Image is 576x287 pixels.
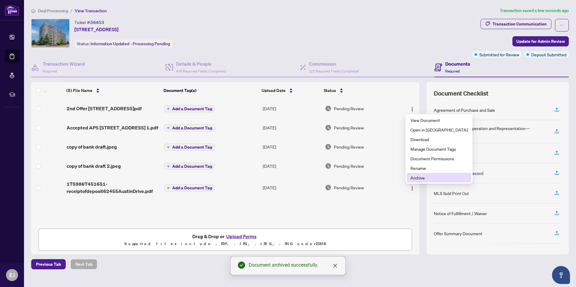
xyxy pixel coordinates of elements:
button: Add a Document Tag [164,143,215,151]
img: Document Status [325,124,331,131]
span: Status [324,87,336,94]
span: 56453 [91,20,104,25]
img: logo [5,4,19,16]
td: [DATE] [260,176,322,200]
span: Previous Tab [36,259,61,269]
span: Upload Date [262,87,286,94]
li: / [70,7,72,14]
span: (5) File Name [66,87,92,94]
article: Transaction saved a few seconds ago [500,7,569,14]
span: Accepted APS [STREET_ADDRESS] 1.pdf [67,124,158,131]
button: Logo [407,183,417,192]
span: plus [167,186,170,189]
span: Document Permissions [410,155,468,162]
h4: Documents [445,60,470,67]
h4: Details & People [176,60,226,67]
span: plus [167,165,170,168]
span: home [31,9,35,13]
span: Archive [410,174,468,181]
h4: Transaction Wizard [43,60,85,67]
td: [DATE] [260,99,322,118]
button: Add a Document Tag [164,184,215,192]
div: Notice of Fulfillment / Waiver [434,210,487,217]
td: [DATE] [260,137,322,156]
img: IMG-N12287607_1.jpg [31,19,69,47]
span: close [333,263,337,268]
span: Manage Document Tags [410,146,468,152]
span: Add a Document Tag [172,164,212,168]
span: check-circle [238,262,245,269]
span: Drag & Drop or [192,232,258,240]
div: Offer Summary Document [434,230,482,237]
span: Drag & Drop orUpload FormsSupported files include .PDF, .JPG, .JPEG, .PNG under25MB [39,229,412,251]
div: Status: [74,40,172,48]
span: Required [445,69,460,73]
span: Information Updated - Processing Pending [91,41,170,46]
span: Deal Processing [38,8,68,13]
span: plus [167,126,170,129]
button: Previous Tab [31,259,66,269]
div: MLS Sold Print Out [434,190,469,197]
span: Document Checklist [434,89,488,98]
button: Add a Document Tag [164,105,215,112]
span: plus [167,146,170,149]
div: Agreement of Purchase and Sale [434,107,495,113]
span: Pending Review [334,124,364,131]
th: Status [321,82,397,99]
span: Download [410,136,468,143]
img: Logo [410,107,415,112]
span: Rename [410,165,468,171]
span: EJ [9,271,15,279]
button: Upload Forms [224,232,258,240]
button: Next Tab [70,259,97,269]
span: 2nd Offer [STREET_ADDRESS]pdf [67,105,142,112]
p: Supported files include .PDF, .JPG, .JPEG, .PNG under 25 MB [42,240,408,247]
span: ellipsis [560,23,564,27]
span: 2/2 Required Fields Completed [309,69,359,73]
button: Add a Document Tag [164,143,215,151]
button: Update for Admin Review [512,36,569,46]
button: Open asap [552,266,570,284]
button: Add a Document Tag [164,124,215,132]
th: Upload Date [259,82,321,99]
span: Update for Admin Review [516,37,565,46]
a: Close [332,262,338,269]
span: Submitted for Review [479,51,519,58]
img: Document Status [325,163,331,169]
div: Transaction Communication [493,19,547,29]
span: Required [43,69,57,73]
img: Document Status [325,143,331,150]
span: View Document [410,117,468,123]
td: [DATE] [260,156,322,176]
span: Pending Review [334,163,364,169]
th: (5) File Name [64,82,161,99]
div: Ticket #: [74,19,104,26]
img: Logo [410,186,415,191]
button: Add a Document Tag [164,184,215,191]
span: Pending Review [334,184,364,191]
h4: Commission [309,60,359,67]
span: View Transaction [75,8,107,13]
span: Add a Document Tag [172,107,212,111]
button: Add a Document Tag [164,163,215,170]
span: Add a Document Tag [172,145,212,149]
button: Logo [407,104,417,113]
img: Document Status [325,105,331,112]
div: Document archived successfully. [249,262,338,269]
td: [DATE] [260,118,322,137]
span: Pending Review [334,143,364,150]
button: Transaction Communication [481,19,551,29]
span: 4/4 Required Fields Completed [176,69,226,73]
span: copy of bank draft 2.jpeg [67,162,121,170]
span: Pending Review [334,105,364,112]
span: 1759867451651-receiptofdeposit62455AustinDrive.pdf [67,180,160,195]
img: Document Status [325,184,331,191]
span: [STREET_ADDRESS] [74,26,118,33]
span: copy of bank draft.jpeg [67,143,117,150]
button: Add a Document Tag [164,124,215,132]
span: Add a Document Tag [172,126,212,130]
div: Confirmation of Co-operation and Representation—Buyer/Seller [434,125,547,138]
span: Open in [GEOGRAPHIC_DATA] [410,126,468,133]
